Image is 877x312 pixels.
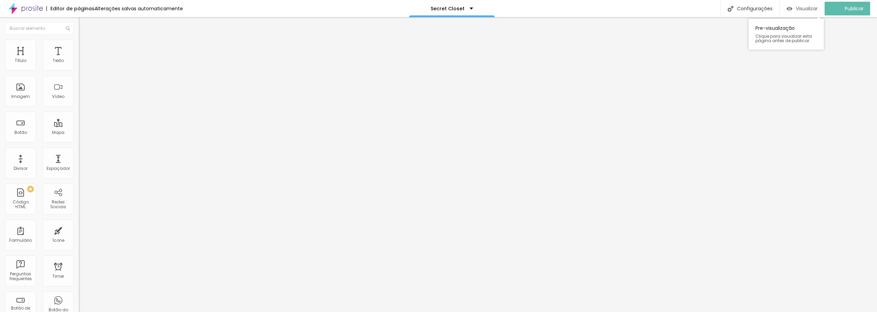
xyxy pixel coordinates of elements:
button: Visualizar [780,2,825,15]
div: Imagem [11,94,30,99]
input: Buscar elemento [5,22,74,35]
div: Redes Sociais [45,200,72,210]
button: Publicar [825,2,870,15]
div: Código HTML [7,200,34,210]
img: view-1.svg [787,6,792,12]
div: Ícone [52,238,64,243]
div: Editor de páginas [46,6,95,11]
div: Perguntas frequentes [7,272,34,282]
div: Divisor [14,166,27,171]
div: Alterações salvas automaticamente [95,6,183,11]
p: Secret Closet [431,6,465,11]
div: Pre-visualização [749,19,824,50]
iframe: Editor [79,17,877,312]
div: Mapa [52,130,64,135]
div: Formulário [9,238,32,243]
div: Botão [14,130,27,135]
div: Timer [52,274,64,279]
img: Icone [728,6,733,12]
span: Visualizar [796,6,818,11]
div: Vídeo [52,94,64,99]
div: Espaçador [47,166,70,171]
span: Clique para visualizar esta página antes de publicar. [755,34,817,43]
div: Texto [53,58,64,63]
span: Publicar [845,6,864,11]
img: Icone [66,26,70,30]
div: Título [15,58,26,63]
